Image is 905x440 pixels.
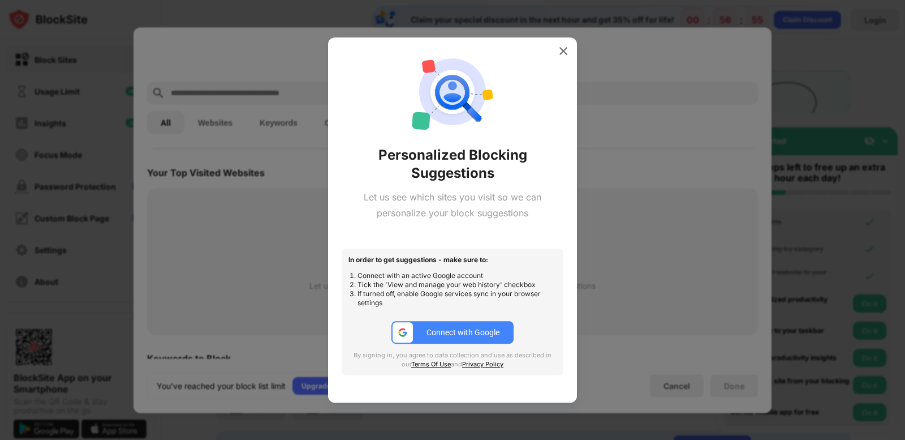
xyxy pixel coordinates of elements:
[342,146,563,182] div: Personalized Blocking Suggestions
[426,328,499,337] div: Connect with Google
[357,289,557,307] li: If turned off, enable Google services sync in your browser settings
[398,327,408,338] img: google-ic
[348,255,557,264] div: In order to get suggestions - make sure to:
[412,51,493,133] img: personal-suggestions.svg
[354,351,551,368] span: By signing in, you agree to data collection and use as described in our
[462,360,503,368] a: Privacy Policy
[451,360,462,368] span: and
[391,321,514,344] button: google-icConnect with Google
[342,189,563,222] div: Let us see which sites you visit so we can personalize your block suggestions
[411,360,451,368] a: Terms Of Use
[357,280,557,289] li: Tick the 'View and manage your web history' checkbox
[357,271,557,280] li: Connect with an active Google account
